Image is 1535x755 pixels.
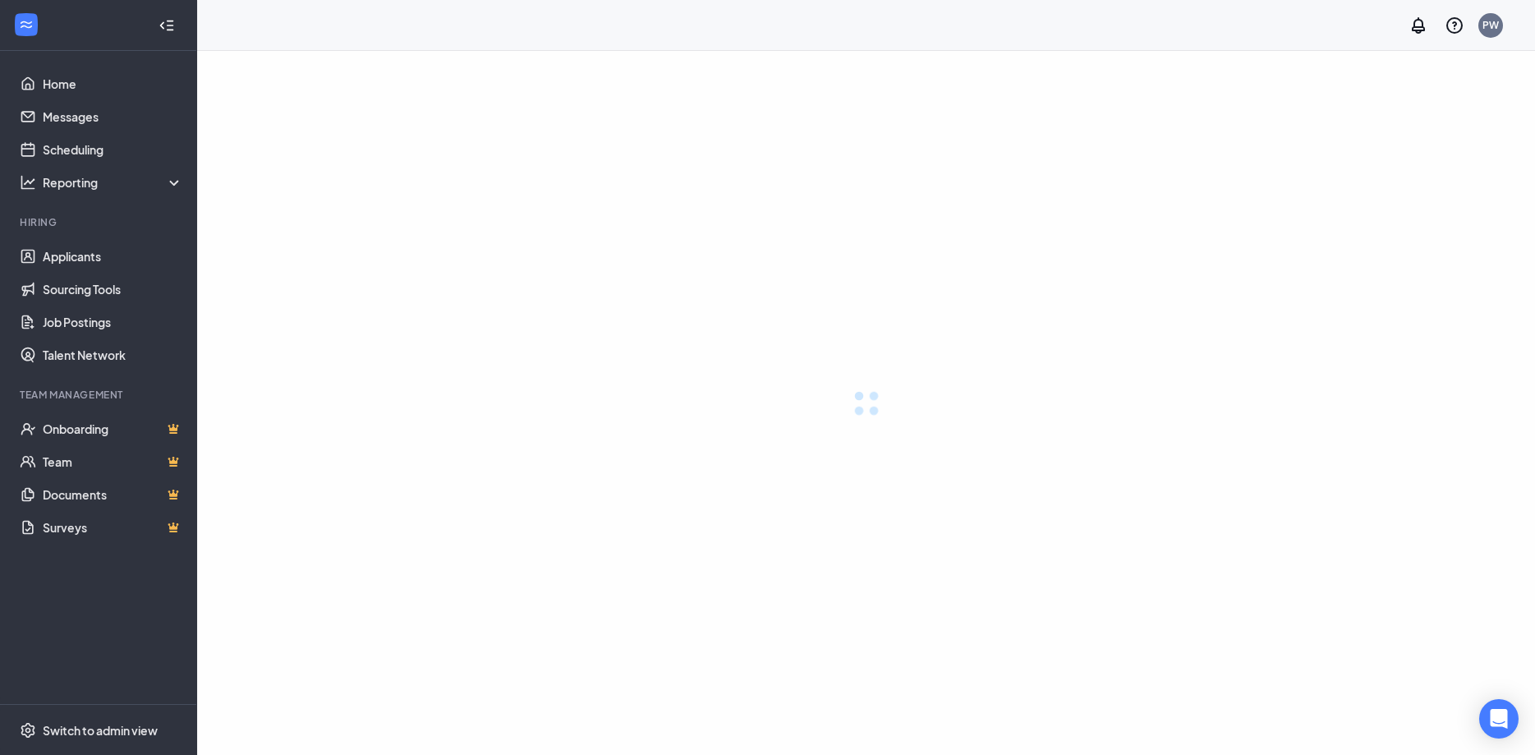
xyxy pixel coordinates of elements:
[18,16,34,33] svg: WorkstreamLogo
[159,17,175,34] svg: Collapse
[20,174,36,191] svg: Analysis
[43,67,183,100] a: Home
[20,388,180,402] div: Team Management
[1482,18,1499,32] div: PW
[43,306,183,338] a: Job Postings
[1445,16,1464,35] svg: QuestionInfo
[43,445,183,478] a: TeamCrown
[43,722,158,739] div: Switch to admin view
[43,511,183,544] a: SurveysCrown
[1409,16,1428,35] svg: Notifications
[20,215,180,229] div: Hiring
[43,100,183,133] a: Messages
[43,338,183,371] a: Talent Network
[1479,699,1519,739] div: Open Intercom Messenger
[43,273,183,306] a: Sourcing Tools
[43,133,183,166] a: Scheduling
[20,722,36,739] svg: Settings
[43,478,183,511] a: DocumentsCrown
[43,412,183,445] a: OnboardingCrown
[43,240,183,273] a: Applicants
[43,174,184,191] div: Reporting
